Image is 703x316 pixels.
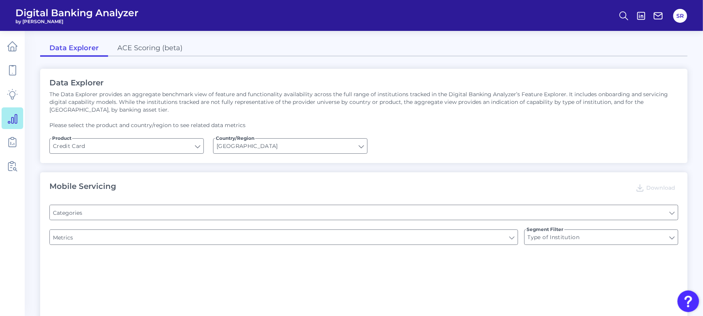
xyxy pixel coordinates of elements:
label: Categories [50,206,678,219]
a: ACE Scoring (beta) [108,41,192,57]
button: SR [673,9,687,23]
span: Digital Banking Analyzer [15,7,139,19]
p: Please select the product and country/region to see related data metrics [49,121,678,129]
h2: Mobile Servicing [49,182,116,194]
a: Data Explorer [40,41,108,57]
label: Metrics [50,230,517,244]
span: Download [646,184,675,191]
h2: Data Explorer [49,78,678,87]
span: Product [51,135,72,141]
span: Segment Filter [526,226,564,233]
span: Country/Region [215,135,255,141]
p: The Data Explorer provides an aggregate benchmark view of feature and functionality availability ... [49,90,678,114]
span: by [PERSON_NAME] [15,19,139,24]
button: Download [632,182,678,194]
button: Open Resource Center [678,291,699,312]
